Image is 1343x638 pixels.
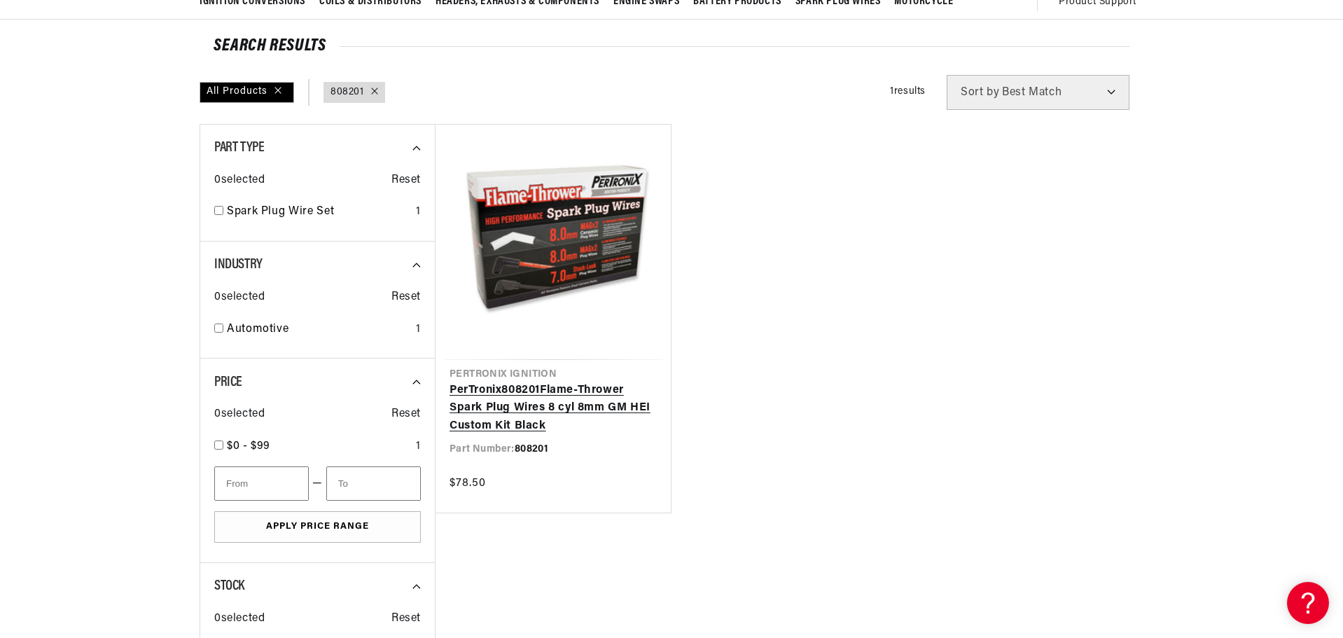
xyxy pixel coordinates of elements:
div: 1 [416,438,421,456]
span: 0 selected [214,405,265,424]
span: Price [214,375,242,389]
a: Automotive [227,321,410,339]
span: Reset [391,405,421,424]
button: Apply Price Range [214,511,421,543]
span: Industry [214,258,263,272]
span: Reset [391,289,421,307]
span: Reset [391,610,421,628]
span: 1 results [890,86,926,97]
span: Reset [391,172,421,190]
span: 0 selected [214,610,265,628]
span: 0 selected [214,289,265,307]
div: 1 [416,321,421,339]
div: All Products [200,82,294,103]
div: 1 [416,203,421,221]
span: $0 - $99 [227,441,270,452]
span: Part Type [214,141,264,155]
span: — [312,475,323,493]
span: 0 selected [214,172,265,190]
input: To [326,466,421,501]
input: From [214,466,309,501]
a: 808201 [330,85,364,100]
span: Sort by [961,87,999,98]
select: Sort by [947,75,1129,110]
a: PerTronix808201Flame-Thrower Spark Plug Wires 8 cyl 8mm GM HEI Custom Kit Black [450,382,657,436]
a: Spark Plug Wire Set [227,203,410,221]
span: Stock [214,579,244,593]
div: SEARCH RESULTS [214,39,1129,53]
